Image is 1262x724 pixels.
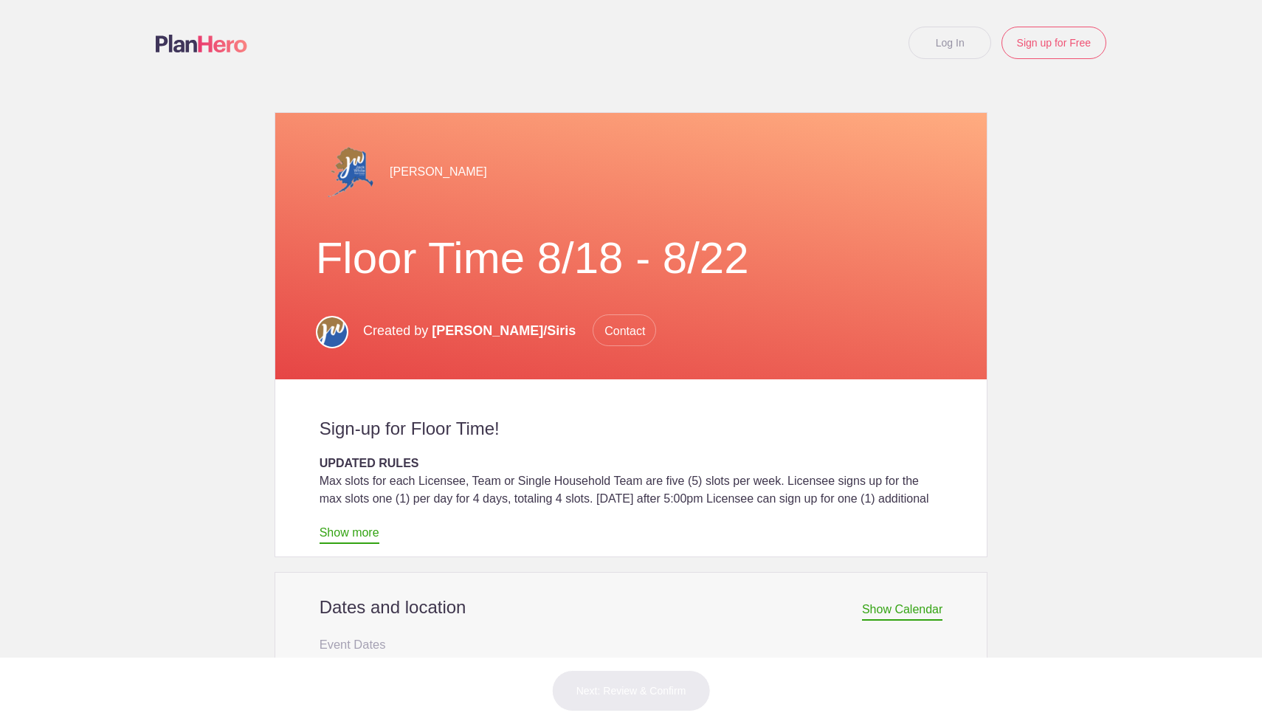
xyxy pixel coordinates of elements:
a: Show more [320,526,379,544]
h1: Floor Time 8/18 - 8/22 [316,232,947,285]
div: [PERSON_NAME] [316,142,947,202]
p: Created by [363,314,656,347]
img: Circle for social [316,316,348,348]
span: Show Calendar [862,603,942,621]
a: Sign up for Free [1001,27,1106,59]
strong: UPDATED RULES [320,457,419,469]
div: Max slots for each Licensee, Team or Single Household Team are five (5) slots per week. Licensee ... [320,472,943,543]
img: Alaska jw logo transparent [316,143,375,202]
button: Next: Review & Confirm [552,670,711,711]
a: Log In [908,27,991,59]
span: [PERSON_NAME]/Siris [432,323,576,338]
h2: Sign-up for Floor Time! [320,418,943,440]
span: Contact [593,314,656,346]
img: Logo main planhero [156,35,247,52]
h3: Event Dates [320,633,943,655]
h2: Dates and location [320,596,943,618]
